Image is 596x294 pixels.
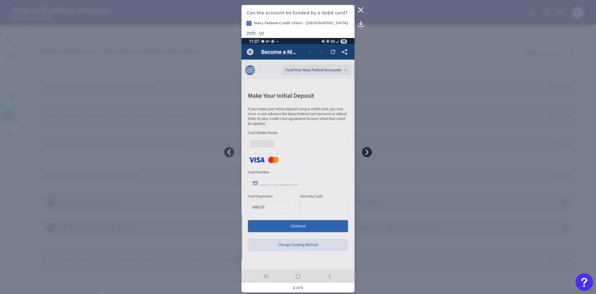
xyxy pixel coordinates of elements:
[246,31,264,35] p: 2025 - Q2
[576,273,593,291] button: Open Resource Center
[242,38,354,283] img: 4518-NavyFederalCU-Mobile-Onboarding-RC-Q2-2025zzl.png
[246,21,348,26] p: Navy Federal Credit Union - [GEOGRAPHIC_DATA]
[246,21,251,26] img: Navy Federal Credit Union
[246,10,349,16] p: Can the account be funded by a debit card?
[291,283,306,292] footer: 5 of 6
